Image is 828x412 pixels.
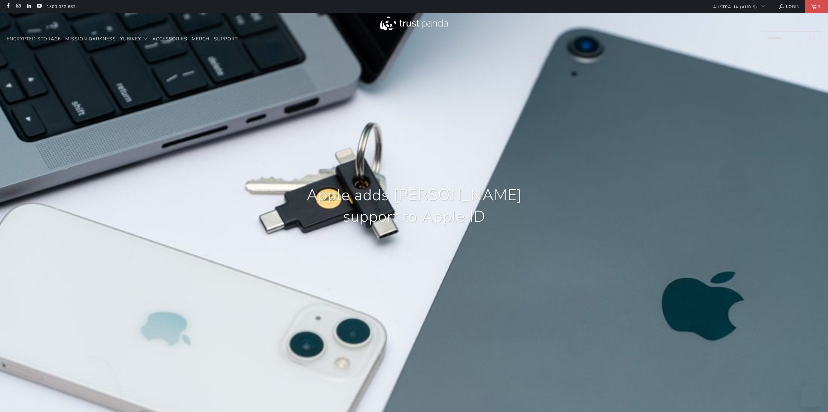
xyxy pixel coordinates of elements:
a: 1300 072 632 [47,3,76,10]
a: Login [779,3,800,10]
nav: Translation missing: en.navigation.header.main_nav [7,31,238,47]
span: Encrypted Storage [7,36,61,42]
a: Trust Panda Australia on Instagram [15,4,21,9]
img: Trust Panda Australia [380,17,448,30]
span: Mission Darkness [65,36,116,42]
a: Encrypted Storage [7,31,61,47]
a: Support [214,31,238,47]
a: Accessories [152,31,187,47]
a: Trust Panda Australia on YouTube [36,4,42,9]
a: Trust Panda Australia on Facebook [5,4,11,9]
summary: YubiKey [120,31,148,47]
a: Mission Darkness [65,31,116,47]
span: Merch [192,36,210,42]
iframe: Button to launch messaging window [802,386,823,407]
h1: Apple adds [PERSON_NAME] support to Apple ID [305,184,523,228]
a: Trust Panda Australia on LinkedIn [26,4,31,9]
span: Accessories [152,36,187,42]
span: YubiKey [120,36,141,42]
span: Support [214,36,238,42]
button: Search [805,31,821,46]
input: Search... [762,31,821,46]
a: Merch [192,31,210,47]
